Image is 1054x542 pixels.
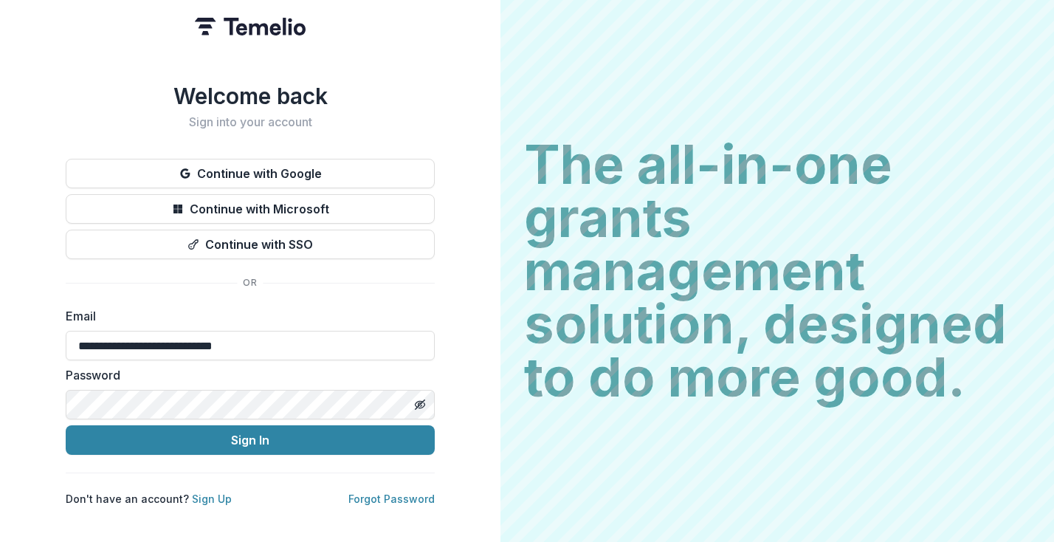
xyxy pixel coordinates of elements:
[192,493,232,505] a: Sign Up
[195,18,306,35] img: Temelio
[66,83,435,109] h1: Welcome back
[66,491,232,507] p: Don't have an account?
[66,194,435,224] button: Continue with Microsoft
[408,393,432,416] button: Toggle password visibility
[348,493,435,505] a: Forgot Password
[66,230,435,259] button: Continue with SSO
[66,159,435,188] button: Continue with Google
[66,307,426,325] label: Email
[66,425,435,455] button: Sign In
[66,366,426,384] label: Password
[66,115,435,129] h2: Sign into your account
